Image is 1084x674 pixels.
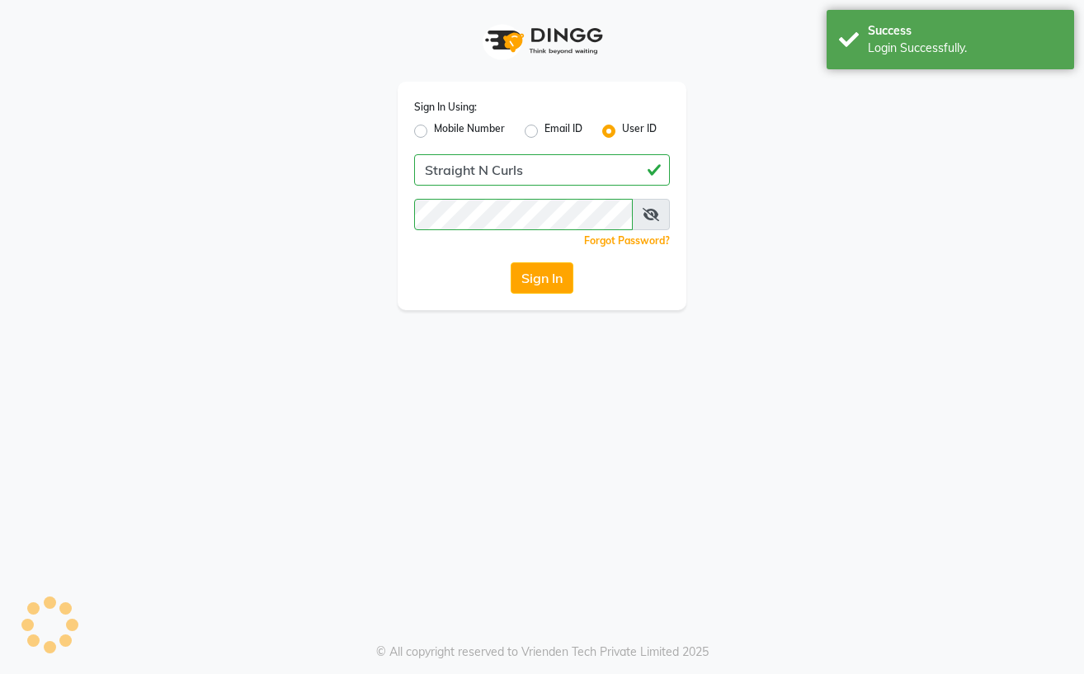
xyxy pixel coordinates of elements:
[414,154,670,186] input: Username
[434,121,505,141] label: Mobile Number
[868,40,1062,57] div: Login Successfully.
[511,262,573,294] button: Sign In
[622,121,657,141] label: User ID
[584,234,670,247] a: Forgot Password?
[868,22,1062,40] div: Success
[414,100,477,115] label: Sign In Using:
[414,199,633,230] input: Username
[544,121,582,141] label: Email ID
[476,16,608,65] img: logo1.svg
